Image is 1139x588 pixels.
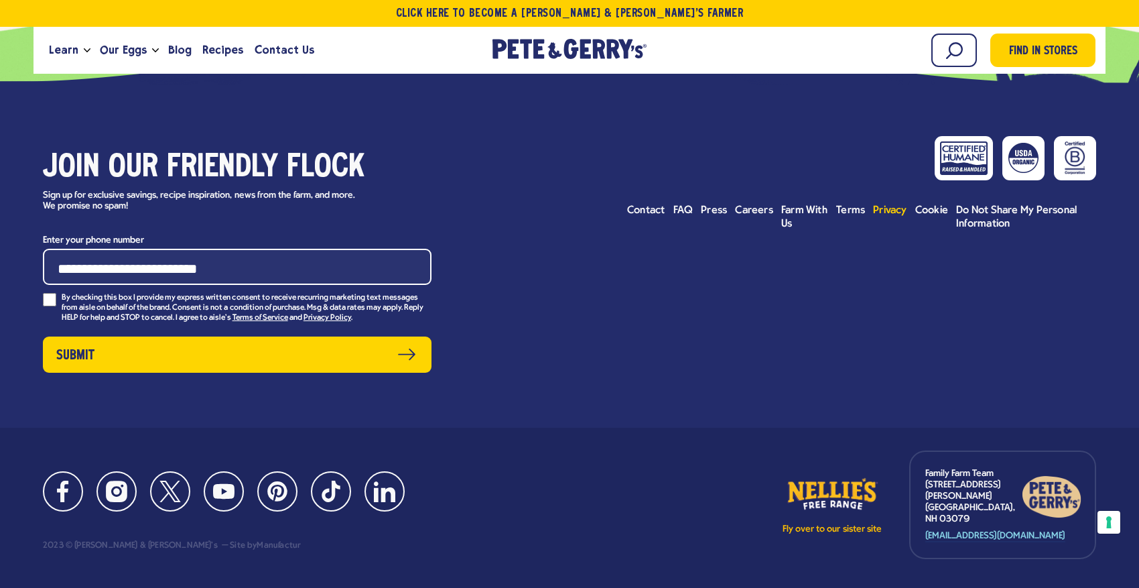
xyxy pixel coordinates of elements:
[232,314,288,323] a: Terms of Service
[43,337,431,373] button: Submit
[873,205,907,216] span: Privacy
[43,541,218,550] div: 2023 © [PERSON_NAME] & [PERSON_NAME]'s
[735,205,773,216] span: Careers
[1009,43,1077,61] span: Find in Stores
[781,204,828,231] a: Farm With Us
[304,314,351,323] a: Privacy Policy
[84,48,90,53] button: Open the dropdown menu for Learn
[990,34,1095,67] a: Find in Stores
[836,204,865,217] a: Terms
[255,42,314,58] span: Contact Us
[62,293,431,323] p: By checking this box I provide my express written consent to receive recurring marketing text mes...
[956,204,1096,231] a: Do Not Share My Personal Information
[94,32,152,68] a: Our Eggs
[782,525,882,534] p: Fly over to our sister site
[627,204,665,217] a: Contact
[43,190,368,213] p: Sign up for exclusive savings, recipe inspiration, news from the farm, and more. We promise no spam!
[43,232,431,249] label: Enter your phone number
[202,42,243,58] span: Recipes
[873,204,907,217] a: Privacy
[915,205,948,216] span: Cookie
[152,48,159,53] button: Open the dropdown menu for Our Eggs
[220,541,301,550] div: Site by
[44,32,84,68] a: Learn
[168,42,192,58] span: Blog
[915,204,948,217] a: Cookie
[43,150,431,187] h3: Join our friendly flock
[100,42,147,58] span: Our Eggs
[925,469,1022,525] p: Family Farm Team [STREET_ADDRESS][PERSON_NAME] [GEOGRAPHIC_DATA], NH 03079
[931,34,977,67] input: Search
[163,32,197,68] a: Blog
[627,205,665,216] span: Contact
[257,541,301,550] a: Manufactur
[673,205,693,216] span: FAQ
[781,205,827,229] span: Farm With Us
[735,204,773,217] a: Careers
[197,32,249,68] a: Recipes
[836,205,865,216] span: Terms
[1097,511,1120,534] button: Your consent preferences for tracking technologies
[49,42,78,58] span: Learn
[701,204,727,217] a: Press
[782,475,882,534] a: Fly over to our sister site
[956,205,1077,229] span: Do Not Share My Personal Information
[701,205,727,216] span: Press
[249,32,320,68] a: Contact Us
[43,293,56,306] input: By checking this box I provide my express written consent to receive recurring marketing text mes...
[627,204,1096,231] ul: Footer menu
[925,531,1065,542] a: [EMAIL_ADDRESS][DOMAIN_NAME]
[673,204,693,217] a: FAQ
